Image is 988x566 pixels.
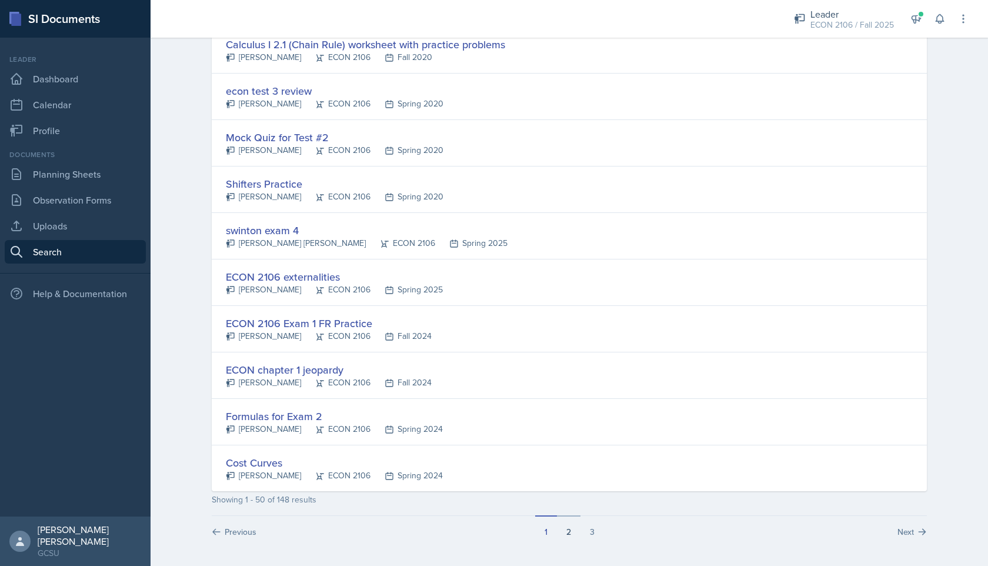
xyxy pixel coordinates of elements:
[580,515,604,538] button: 3
[226,83,443,99] div: econ test 3 review
[5,214,146,238] a: Uploads
[226,377,301,389] div: [PERSON_NAME]
[226,36,505,52] div: Calculus I 2.1 (Chain Rule) worksheet with practice problems
[301,423,370,435] div: ECON 2106
[5,282,146,305] div: Help & Documentation
[535,515,557,538] button: 1
[226,176,443,192] div: Shifters Practice
[5,149,146,160] div: Documents
[226,315,432,331] div: ECON 2106 Exam 1 FR Practice
[5,162,146,186] a: Planning Sheets
[5,240,146,264] a: Search
[226,269,443,285] div: ECON 2106 externalities
[301,51,370,64] div: ECON 2106
[226,423,301,435] div: [PERSON_NAME]
[38,547,141,559] div: GCSU
[226,237,366,249] div: [PERSON_NAME] [PERSON_NAME]
[810,7,894,21] div: Leader
[370,284,443,296] div: Spring 2025
[301,470,370,482] div: ECON 2106
[5,54,146,65] div: Leader
[301,377,370,389] div: ECON 2106
[226,98,301,110] div: [PERSON_NAME]
[557,515,580,538] button: 2
[370,377,432,389] div: Fall 2024
[226,408,443,424] div: Formulas for Exam 2
[370,98,443,110] div: Spring 2020
[370,470,443,482] div: Spring 2024
[5,188,146,212] a: Observation Forms
[226,455,443,471] div: Cost Curves
[212,494,927,506] div: Showing 1 - 50 of 148 results
[226,191,301,203] div: [PERSON_NAME]
[38,524,141,547] div: [PERSON_NAME] [PERSON_NAME]
[5,67,146,91] a: Dashboard
[895,515,927,538] button: Next
[301,330,370,342] div: ECON 2106
[226,330,301,342] div: [PERSON_NAME]
[301,191,370,203] div: ECON 2106
[226,144,301,157] div: [PERSON_NAME]
[226,129,443,145] div: Mock Quiz for Test #2
[370,191,443,203] div: Spring 2020
[366,237,435,249] div: ECON 2106
[370,423,443,435] div: Spring 2024
[370,51,432,64] div: Fall 2020
[435,237,508,249] div: Spring 2025
[226,284,301,296] div: [PERSON_NAME]
[226,470,301,482] div: [PERSON_NAME]
[226,362,432,378] div: ECON chapter 1 jeopardy
[226,51,301,64] div: [PERSON_NAME]
[301,144,370,157] div: ECON 2106
[810,19,894,31] div: ECON 2106 / Fall 2025
[212,515,259,538] button: Previous
[301,98,370,110] div: ECON 2106
[370,144,443,157] div: Spring 2020
[5,93,146,116] a: Calendar
[226,222,508,238] div: swinton exam 4
[5,119,146,142] a: Profile
[301,284,370,296] div: ECON 2106
[370,330,432,342] div: Fall 2024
